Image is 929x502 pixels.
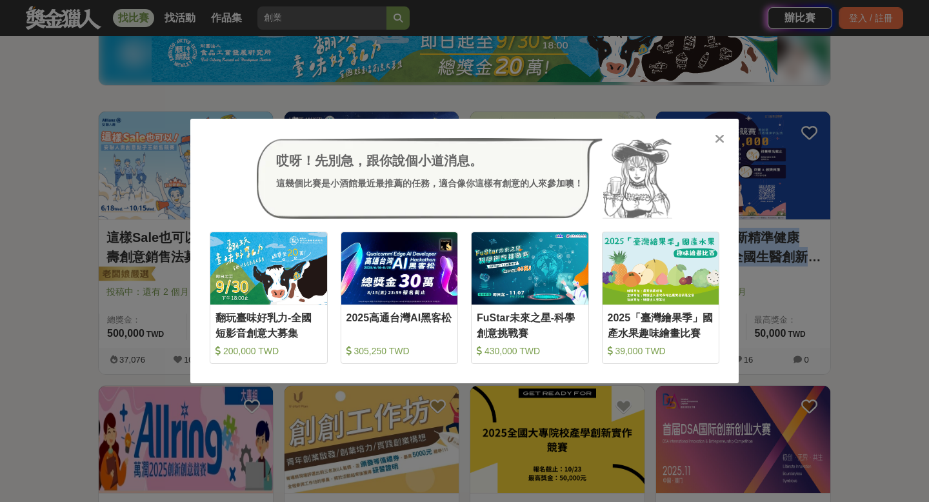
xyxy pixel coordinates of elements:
div: 200,000 TWD [215,345,322,357]
div: 2025高通台灣AI黑客松 [346,310,453,339]
a: Cover Image翻玩臺味好乳力-全國短影音創意大募集 200,000 TWD [210,232,328,364]
img: Avatar [603,138,672,219]
a: Cover ImageFuStar未來之星-科學創意挑戰賽 430,000 TWD [471,232,589,364]
div: 哎呀！先別急，跟你說個小道消息。 [276,151,583,170]
img: Cover Image [210,232,327,304]
div: FuStar未來之星-科學創意挑戰賽 [477,310,583,339]
img: Cover Image [472,232,588,304]
div: 39,000 TWD [608,345,714,357]
img: Cover Image [603,232,719,304]
a: Cover Image2025「臺灣繪果季」國產水果趣味繪畫比賽 39,000 TWD [602,232,720,364]
div: 430,000 TWD [477,345,583,357]
div: 2025「臺灣繪果季」國產水果趣味繪畫比賽 [608,310,714,339]
div: 這幾個比賽是小酒館最近最推薦的任務，適合像你這樣有創意的人來參加噢！ [276,177,583,190]
a: Cover Image2025高通台灣AI黑客松 305,250 TWD [341,232,459,364]
div: 翻玩臺味好乳力-全國短影音創意大募集 [215,310,322,339]
img: Cover Image [341,232,458,304]
div: 305,250 TWD [346,345,453,357]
